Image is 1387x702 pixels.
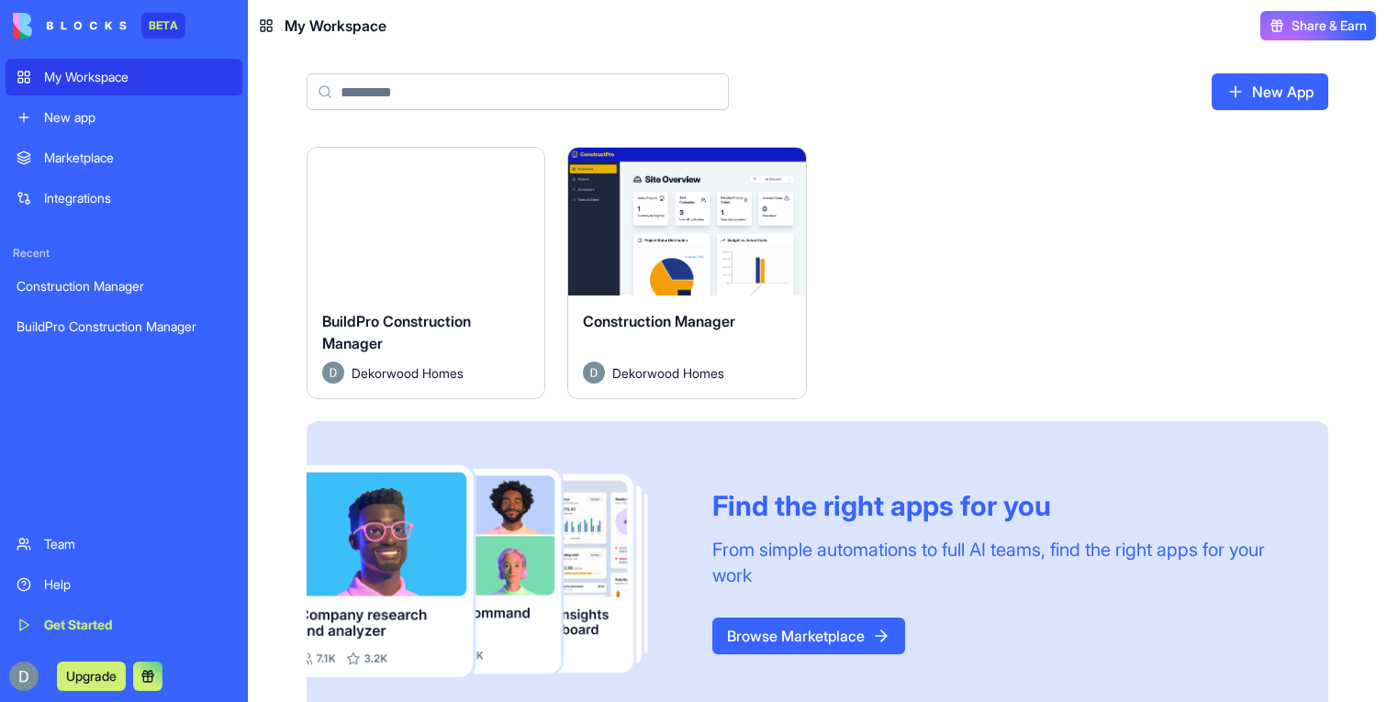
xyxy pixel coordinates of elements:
img: ACg8ocL14O24brInuUl-c27i0YSfFU_vHBpL2bsEyyPTXm4yOU-sMw=s96-c [9,662,39,691]
img: Avatar [322,362,344,384]
a: New app [6,99,242,136]
div: From simple automations to full AI teams, find the right apps for your work [712,537,1284,588]
a: Construction Manager [6,268,242,305]
img: Avatar [583,362,605,384]
button: Share & Earn [1260,11,1376,40]
a: Construction ManagerAvatarDekorwood Homes [567,147,806,399]
a: My Workspace [6,59,242,95]
div: Marketplace [44,149,231,167]
span: Share & Earn [1292,17,1367,35]
a: Upgrade [57,666,126,685]
div: New app [44,108,231,127]
img: logo [13,13,127,39]
a: Integrations [6,180,242,217]
span: BuildPro Construction Manager [322,312,471,352]
span: Recent [6,246,242,261]
a: Marketplace [6,139,242,176]
span: My Workspace [285,15,386,37]
a: Help [6,566,242,603]
div: Integrations [44,189,231,207]
a: Get Started [6,607,242,643]
a: BuildPro Construction Manager [6,308,242,345]
div: BuildPro Construction Manager [17,318,231,336]
img: Frame_181_egmpey.png [307,465,683,676]
div: Get Started [44,616,231,634]
span: Dekorwood Homes [352,363,464,383]
div: Team [44,535,231,553]
div: Construction Manager [17,277,231,295]
a: BETA [13,13,185,39]
span: Construction Manager [583,312,735,330]
a: Team [6,526,242,563]
div: Find the right apps for you [712,489,1284,522]
span: Dekorwood Homes [612,363,724,383]
a: New App [1212,73,1328,110]
div: My Workspace [44,68,231,86]
a: Browse Marketplace [712,618,905,654]
button: Upgrade [57,662,126,691]
div: Help [44,575,231,594]
div: BETA [141,13,185,39]
a: BuildPro Construction ManagerAvatarDekorwood Homes [307,147,545,399]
